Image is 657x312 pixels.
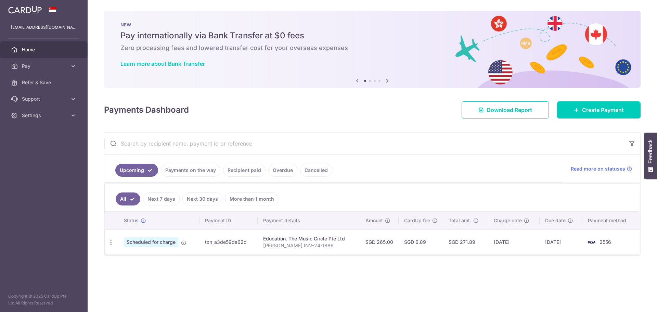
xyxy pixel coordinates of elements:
[22,96,67,102] span: Support
[22,112,67,119] span: Settings
[120,22,624,27] p: NEW
[223,164,266,177] a: Recipient paid
[161,164,220,177] a: Payments on the way
[571,165,632,172] a: Read more on statuses
[11,24,77,31] p: [EMAIL_ADDRESS][DOMAIN_NAME]
[584,238,598,246] img: Bank Card
[22,79,67,86] span: Refer & Save
[494,217,522,224] span: Charge date
[258,212,360,229] th: Payment details
[404,217,430,224] span: CardUp fee
[582,106,624,114] span: Create Payment
[124,237,178,247] span: Scheduled for charge
[22,46,67,53] span: Home
[124,217,139,224] span: Status
[104,11,641,88] img: Bank transfer banner
[143,192,180,205] a: Next 7 days
[199,229,258,254] td: txn_a3de59da62d
[263,235,355,242] div: Education. The Music Circle Pte Ltd
[443,229,488,254] td: SGD 271.89
[582,212,640,229] th: Payment method
[365,217,383,224] span: Amount
[449,217,471,224] span: Total amt.
[540,229,583,254] td: [DATE]
[487,106,532,114] span: Download Report
[115,164,158,177] a: Upcoming
[199,212,258,229] th: Payment ID
[104,133,624,154] input: Search by recipient name, payment id or reference
[488,229,540,254] td: [DATE]
[116,192,140,205] a: All
[8,5,42,14] img: CardUp
[360,229,399,254] td: SGD 265.00
[104,104,189,116] h4: Payments Dashboard
[399,229,443,254] td: SGD 6.89
[120,30,624,41] h5: Pay internationally via Bank Transfer at $0 fees
[182,192,222,205] a: Next 30 days
[120,60,205,67] a: Learn more about Bank Transfer
[600,239,611,245] span: 2556
[647,139,654,163] span: Feedback
[120,44,624,52] h6: Zero processing fees and lowered transfer cost for your overseas expenses
[545,217,566,224] span: Due date
[571,165,625,172] span: Read more on statuses
[225,192,279,205] a: More than 1 month
[644,133,657,179] button: Feedback - Show survey
[462,101,549,118] a: Download Report
[268,164,297,177] a: Overdue
[22,63,67,70] span: Pay
[263,242,355,249] p: [PERSON_NAME] INV-24-1886
[557,101,641,118] a: Create Payment
[300,164,332,177] a: Cancelled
